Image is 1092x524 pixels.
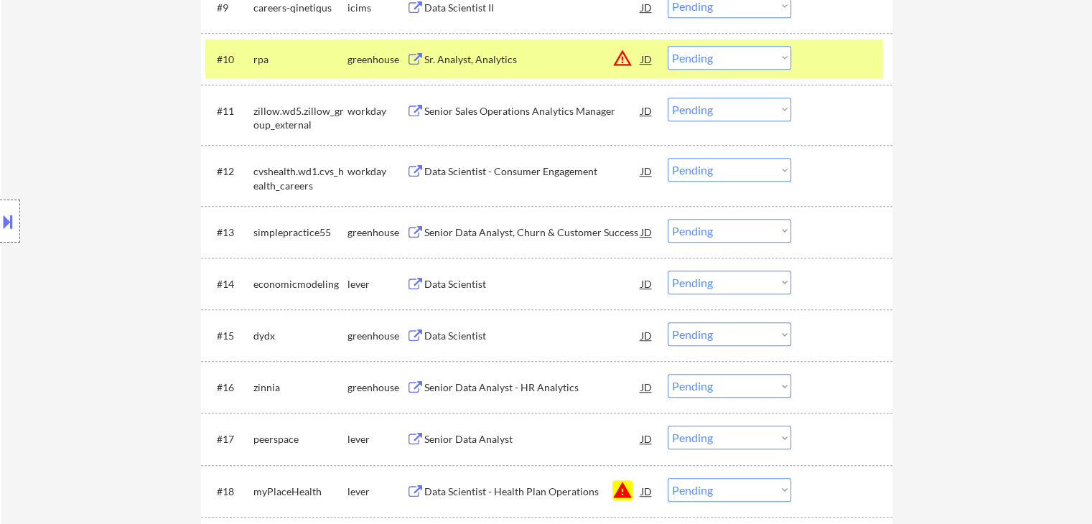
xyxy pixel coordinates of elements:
div: #18 [217,485,242,499]
div: JD [640,322,654,348]
div: lever [347,485,406,499]
div: myPlaceHealth [253,485,347,499]
div: greenhouse [347,52,406,67]
div: greenhouse [347,329,406,343]
div: dydx [253,329,347,343]
div: Data Scientist - Consumer Engagement [424,164,641,179]
div: workday [347,164,406,179]
div: cvshealth.wd1.cvs_health_careers [253,164,347,192]
div: JD [640,271,654,296]
button: warning_amber [612,48,633,68]
div: #17 [217,432,242,446]
div: greenhouse [347,225,406,240]
div: workday [347,104,406,118]
div: Data Scientist - Health Plan Operations [424,485,641,499]
div: #9 [217,1,242,15]
div: JD [640,219,654,245]
div: Sr. Analyst, Analytics [424,52,641,67]
div: #16 [217,380,242,395]
div: economicmodeling [253,277,347,291]
div: Data Scientist [424,329,641,343]
div: zinnia [253,380,347,395]
div: Data Scientist II [424,1,641,15]
div: Senior Data Analyst - HR Analytics [424,380,641,395]
div: icims [347,1,406,15]
div: greenhouse [347,380,406,395]
div: JD [640,478,654,504]
div: zillow.wd5.zillow_group_external [253,104,347,132]
div: JD [640,46,654,72]
div: JD [640,426,654,452]
div: Senior Data Analyst, Churn & Customer Success [424,225,641,240]
div: simplepractice55 [253,225,347,240]
div: JD [640,158,654,184]
button: warning [612,480,633,500]
div: JD [640,98,654,123]
div: careers-qinetiqus [253,1,347,15]
div: #10 [217,52,242,67]
div: peerspace [253,432,347,446]
div: Senior Data Analyst [424,432,641,446]
div: Data Scientist [424,277,641,291]
div: Senior Sales Operations Analytics Manager [424,104,641,118]
div: lever [347,277,406,291]
div: rpa [253,52,347,67]
div: JD [640,374,654,400]
div: lever [347,432,406,446]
